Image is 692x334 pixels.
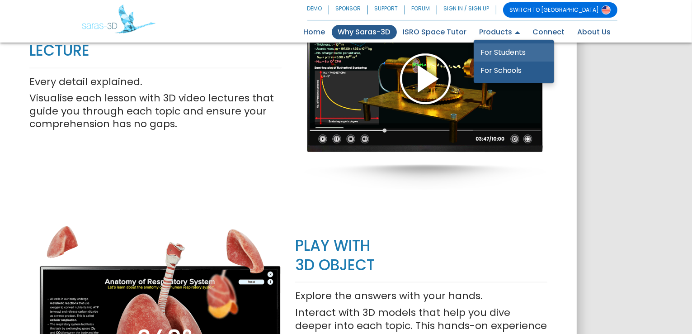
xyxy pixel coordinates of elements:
p: VIDEO LECTURE [29,22,282,61]
p: Visualise each lesson with 3D video lectures that guide you through each topic and ensure your co... [29,92,282,131]
a: For Students [474,43,554,62]
a: ISRO Space Tutor [397,25,473,39]
a: SUPPORT [368,2,405,18]
div: Products [473,39,555,84]
a: Connect [527,25,571,39]
p: Explore the answers with your hands. [295,290,547,303]
img: Saras 3D [82,5,155,33]
a: SPONSOR [329,2,368,18]
a: SIGN IN / SIGN UP [437,2,496,18]
a: Home [297,25,332,39]
a: For Schools [474,62,554,80]
p: PLAY WITH 3D OBJECT [295,236,547,275]
p: Every detail explained. [29,76,282,89]
a: About Us [571,25,617,39]
a: Why Saras-3D [332,25,397,39]
a: Products [473,25,527,39]
a: SWITCH TO [GEOGRAPHIC_DATA] [503,2,617,18]
a: DEMO [307,2,329,18]
img: Switch to USA [602,5,611,14]
a: FORUM [405,2,437,18]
